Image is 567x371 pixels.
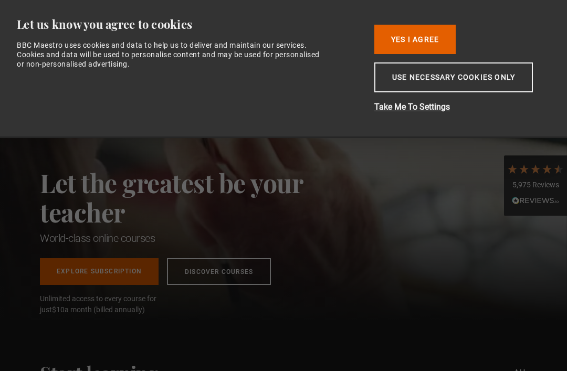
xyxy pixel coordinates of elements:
div: BBC Maestro uses cookies and data to help us to deliver and maintain our services. Cookies and da... [17,40,324,69]
a: Discover Courses [167,258,271,285]
button: Take Me To Settings [374,101,542,113]
h1: World-class online courses [40,231,350,246]
span: $10 [52,305,65,314]
span: Unlimited access to every course for just a month (billed annually) [40,293,182,315]
div: 4.7 Stars [507,163,564,175]
div: Let us know you agree to cookies [17,17,358,32]
button: Yes I Agree [374,25,456,54]
div: Read All Reviews [507,195,564,208]
a: Explore Subscription [40,258,159,285]
button: Use necessary cookies only [374,62,533,92]
h2: Let the greatest be your teacher [40,168,350,227]
div: 5,975 ReviewsRead All Reviews [504,155,567,216]
img: REVIEWS.io [512,197,559,204]
div: 5,975 Reviews [507,180,564,190]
